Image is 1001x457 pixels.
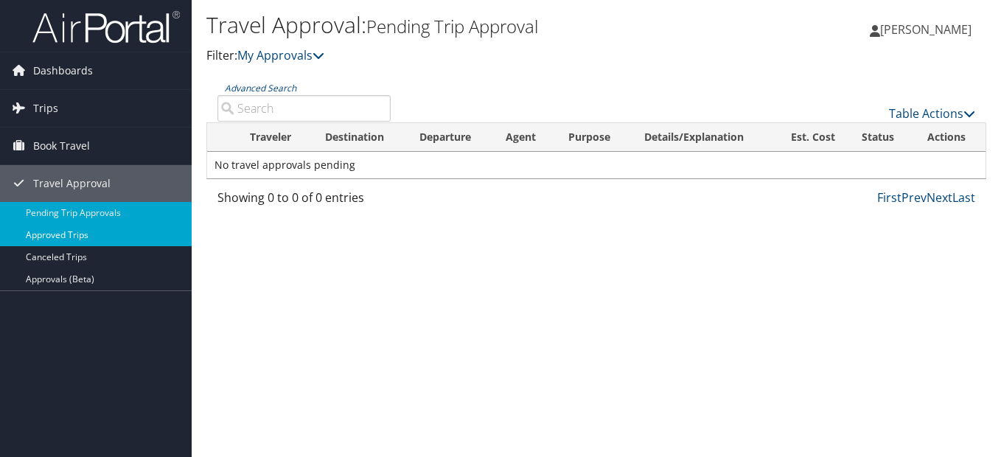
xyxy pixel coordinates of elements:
th: Agent [492,123,555,152]
span: [PERSON_NAME] [880,21,972,38]
p: Filter: [206,46,726,66]
a: Advanced Search [225,82,296,94]
th: Destination: activate to sort column ascending [312,123,406,152]
a: [PERSON_NAME] [870,7,986,52]
span: Dashboards [33,52,93,89]
a: My Approvals [237,47,324,63]
span: Book Travel [33,128,90,164]
a: Prev [901,189,927,206]
th: Details/Explanation [631,123,770,152]
th: Traveler: activate to sort column ascending [237,123,312,152]
th: Est. Cost: activate to sort column ascending [770,123,848,152]
a: Next [927,189,952,206]
div: Showing 0 to 0 of 0 entries [217,189,391,214]
img: airportal-logo.png [32,10,180,44]
th: Actions [914,123,986,152]
th: Status: activate to sort column ascending [848,123,913,152]
small: Pending Trip Approval [366,14,538,38]
th: Departure: activate to sort column ascending [406,123,492,152]
a: Last [952,189,975,206]
span: Trips [33,90,58,127]
a: Table Actions [889,105,975,122]
a: First [877,189,901,206]
span: Travel Approval [33,165,111,202]
th: Purpose [555,123,631,152]
h1: Travel Approval: [206,10,726,41]
td: No travel approvals pending [207,152,986,178]
input: Advanced Search [217,95,391,122]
